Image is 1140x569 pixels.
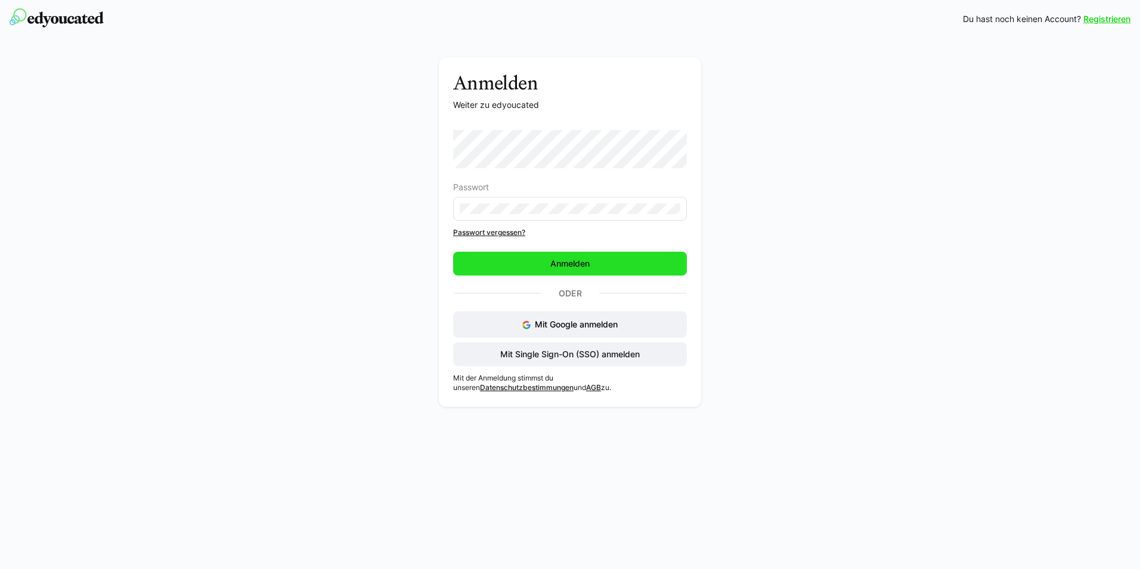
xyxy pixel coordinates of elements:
[541,285,599,302] p: Oder
[10,8,104,27] img: edyoucated
[453,342,687,366] button: Mit Single Sign-On (SSO) anmelden
[453,183,489,192] span: Passwort
[453,252,687,276] button: Anmelden
[535,319,618,329] span: Mit Google anmelden
[1083,13,1130,25] a: Registrieren
[453,311,687,338] button: Mit Google anmelden
[453,373,687,392] p: Mit der Anmeldung stimmst du unseren und zu.
[963,13,1081,25] span: Du hast noch keinen Account?
[549,258,591,270] span: Anmelden
[480,383,574,392] a: Datenschutzbestimmungen
[453,99,687,111] p: Weiter zu edyoucated
[586,383,601,392] a: AGB
[453,228,687,237] a: Passwort vergessen?
[498,348,642,360] span: Mit Single Sign-On (SSO) anmelden
[453,72,687,94] h3: Anmelden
